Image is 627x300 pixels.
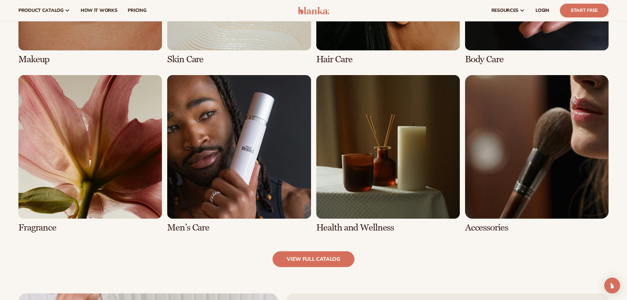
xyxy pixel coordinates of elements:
[491,8,518,13] span: resources
[18,75,162,233] div: 5 / 8
[465,54,609,65] h3: Body Care
[18,54,162,65] h3: Makeup
[128,8,146,13] span: pricing
[604,278,620,293] div: Open Intercom Messenger
[81,8,118,13] span: How It Works
[167,75,311,233] div: 6 / 8
[273,251,354,267] a: view full catalog
[536,8,549,13] span: LOGIN
[316,75,460,233] div: 7 / 8
[465,75,609,233] div: 8 / 8
[316,54,460,65] h3: Hair Care
[560,4,609,17] a: Start Free
[18,8,64,13] span: product catalog
[298,7,329,14] img: logo
[167,54,311,65] h3: Skin Care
